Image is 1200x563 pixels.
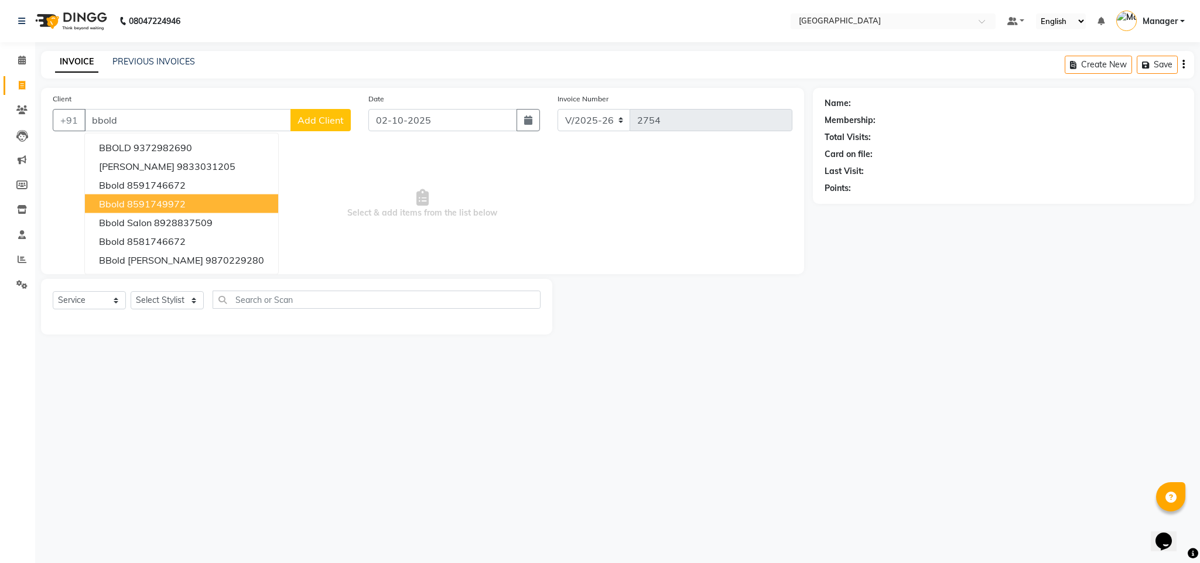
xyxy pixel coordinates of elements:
[99,217,152,228] span: bbold salon
[154,217,213,228] ngb-highlight: 8928837509
[53,94,71,104] label: Client
[84,109,291,131] input: Search by Name/Mobile/Email/Code
[825,131,871,144] div: Total Visits:
[1065,56,1132,74] button: Create New
[127,179,186,191] ngb-highlight: 8591746672
[53,109,86,131] button: +91
[127,198,186,210] ngb-highlight: 8591749972
[825,148,873,161] div: Card on file:
[1137,56,1178,74] button: Save
[213,291,541,309] input: Search or Scan
[99,198,125,210] span: bbold
[825,182,851,195] div: Points:
[53,145,792,262] span: Select & add items from the list below
[177,161,235,172] ngb-highlight: 9833031205
[99,161,175,172] span: [PERSON_NAME]
[290,109,351,131] button: Add Client
[368,94,384,104] label: Date
[112,56,195,67] a: PREVIOUS INVOICES
[30,5,110,37] img: logo
[99,236,125,247] span: bbold
[129,5,180,37] b: 08047224946
[1143,15,1178,28] span: Manager
[298,114,344,126] span: Add Client
[206,254,264,266] ngb-highlight: 9870229280
[825,97,851,110] div: Name:
[99,179,125,191] span: bbold
[1116,11,1137,31] img: Manager
[55,52,98,73] a: INVOICE
[127,236,186,247] ngb-highlight: 8581746672
[825,114,876,127] div: Membership:
[825,165,864,178] div: Last Visit:
[134,142,192,153] ngb-highlight: 9372982690
[558,94,608,104] label: Invoice Number
[99,254,203,266] span: BBold [PERSON_NAME]
[1151,516,1188,551] iframe: chat widget
[99,142,131,153] span: BBOLD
